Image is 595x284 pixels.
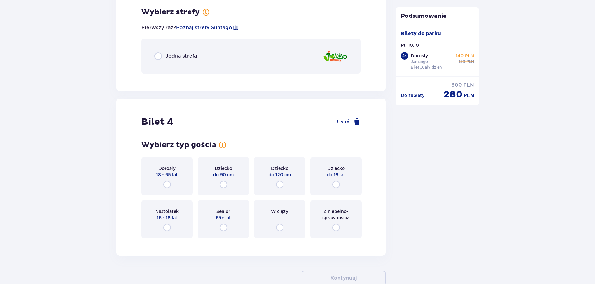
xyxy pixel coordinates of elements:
span: Z niepełno­sprawnością [316,208,356,221]
span: Dziecko [327,165,345,171]
span: 65+ lat [216,214,231,221]
span: do 90 cm [213,171,234,178]
div: 2 x [401,52,408,60]
span: Dziecko [271,165,288,171]
p: Jamango [411,59,428,65]
h2: Bilet 4 [141,116,174,128]
span: PLN [463,82,474,89]
img: Jamango [323,47,348,65]
span: PLN [466,59,474,65]
span: Senior [216,208,230,214]
span: 150 [459,59,465,65]
p: Do zapłaty : [401,92,426,99]
span: 280 [443,89,462,100]
span: PLN [464,92,474,99]
a: Usuń [337,118,361,126]
span: Dziecko [215,165,232,171]
a: Poznaj strefy Suntago [176,24,232,31]
span: Usuń [337,118,349,125]
p: 140 PLN [456,53,474,59]
span: 300 [452,82,462,89]
span: Dorosły [158,165,176,171]
span: Nastolatek [155,208,179,214]
h3: Wybierz typ gościa [141,140,216,150]
p: Pierwszy raz? [141,24,239,31]
p: Bilet „Cały dzień” [411,65,443,70]
span: Jedna strefa [166,53,197,60]
span: 16 - 18 lat [157,214,177,221]
span: W ciąży [271,208,288,214]
p: Pt. 10.10 [401,42,419,48]
span: do 16 lat [327,171,345,178]
h3: Wybierz strefy [141,7,200,17]
span: 18 - 65 lat [156,171,178,178]
span: do 120 cm [269,171,291,178]
p: Kontynuuj [330,275,357,282]
p: Podsumowanie [396,12,479,20]
p: Dorosły [411,53,428,59]
p: Bilety do parku [401,30,441,37]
